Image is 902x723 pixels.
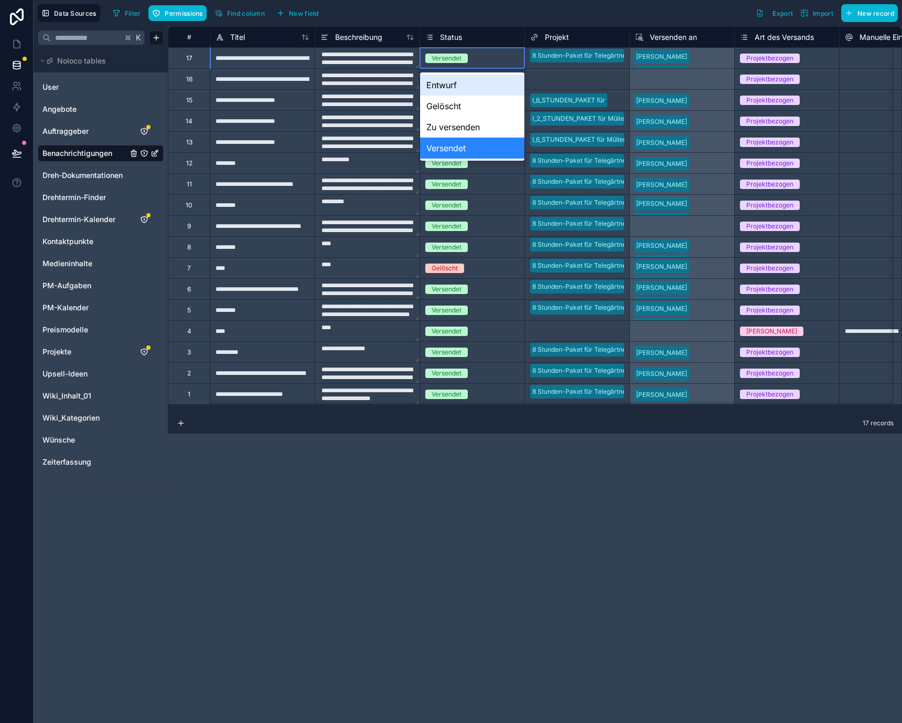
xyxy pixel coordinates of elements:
div: 8 Stunden-Paket für Telegärtner [PERSON_NAME] GmbH (Projekt Nr. 2) [532,198,744,207]
div: Wünsche [38,432,164,448]
div: Projektbezogen [746,96,793,105]
div: Projektbezogen [746,306,793,315]
div: Entwurf [420,75,524,96]
div: 8 Stunden-Paket für Telegärtner [PERSON_NAME] GmbH (Projekt Nr. 2) [532,240,744,249]
div: 8 Stunden-Paket für Telegärtner [PERSON_NAME] GmbH (Projekt Nr. 2) [532,303,744,312]
div: Versendet [432,180,461,189]
div: Drehtermin-Kalender [38,211,164,228]
div: Versendet [432,327,461,336]
div: Zu versenden [420,117,524,138]
a: Auftraggeber [42,126,127,137]
div: Projektbezogen [746,54,793,63]
div: 12 [186,159,192,167]
div: Gelöscht [420,96,524,117]
div: 8 Stunden-Paket für Telegärtner [PERSON_NAME] GmbH (Projekt Nr. 2) [532,387,744,396]
span: Preismodelle [42,324,88,335]
span: Export [772,9,793,17]
span: Titel [230,32,245,43]
div: 11 [187,180,192,188]
div: I_6_STUNDEN_PAKET für [532,96,605,105]
div: 13 [186,138,192,146]
div: Zeiterfassung [38,454,164,470]
div: 3 [187,348,191,357]
a: PM-Aufgaben [42,280,127,291]
a: Wiki_Kategorien [42,413,127,423]
a: Wünsche [42,435,127,445]
div: 16 [186,75,192,83]
div: I_6_STUNDEN_PAKET für Müller GmbH [532,135,646,144]
span: Auftraggeber [42,126,89,137]
div: PM-Aufgaben [38,277,164,294]
a: Dreh-Dokumentationen [42,170,127,181]
span: Upsell-Ideen [42,369,88,379]
span: User [42,82,59,92]
div: Wiki_Inhalt_01 [38,387,164,404]
div: [PERSON_NAME] [746,327,797,336]
span: Angebote [42,104,77,114]
div: Versendet [420,138,524,159]
div: Versendet [432,159,461,168]
div: Versendet [432,201,461,210]
div: Projektbezogen [746,180,793,189]
span: PM-Kalender [42,302,89,313]
div: User [38,79,164,96]
div: 14 [186,117,192,125]
div: Projektbezogen [746,117,793,126]
span: Beschreibung [335,32,382,43]
div: I_2_STUNDEN_PAKET für Müller GmbH [532,114,647,123]
div: 6 [187,285,191,294]
div: PM-Kalender [38,299,164,316]
div: Projektbezogen [746,159,793,168]
div: 8 Stunden-Paket für Telegärtner [PERSON_NAME] GmbH (Projekt Nr. 2) [532,177,744,186]
div: 8 Stunden-Paket für Telegärtner [PERSON_NAME] GmbH (Projekt Nr. 2) [532,261,744,270]
button: Noloco tables [38,54,157,68]
span: PM-Aufgaben [42,280,91,291]
div: 4 [187,327,191,336]
div: Auftraggeber [38,123,164,140]
div: Versendet [432,285,461,294]
div: Projektbezogen [746,390,793,399]
div: 15 [186,96,192,104]
span: Projekte [42,347,71,357]
span: Permissions [165,9,202,17]
button: Import [797,4,837,22]
div: Angebote [38,101,164,118]
span: Wünsche [42,435,75,445]
span: Art des Versands [755,32,814,43]
span: Noloco tables [57,56,106,66]
a: Drehtermin-Kalender [42,214,127,225]
a: Wiki_Inhalt_01 [42,391,127,401]
div: Projektbezogen [746,369,793,378]
span: Wiki_Kategorien [42,413,100,423]
a: Upsell-Ideen [42,369,127,379]
div: 8 [187,243,191,252]
div: Kontaktpunkte [38,233,164,250]
div: Projekte [38,343,164,360]
div: Versendet [432,390,461,399]
div: Gelöscht [432,264,458,273]
div: Versendet [432,348,461,357]
div: # [176,33,202,41]
span: K [135,34,142,41]
button: New field [273,5,323,21]
a: Permissions [148,5,210,21]
div: Projektbezogen [746,285,793,294]
span: 17 records [863,419,894,427]
span: Zeiterfassung [42,457,91,467]
span: Wiki_Inhalt_01 [42,391,91,401]
div: Versendet [432,306,461,315]
div: Projektbezogen [746,75,793,84]
span: Status [440,32,462,43]
span: Drehtermin-Finder [42,192,106,203]
div: Projektbezogen [746,222,793,231]
span: New record [857,9,894,17]
div: Drehtermin-Finder [38,189,164,206]
div: 8 Stunden-Paket für Telegärtner [PERSON_NAME] GmbH (Projekt Nr. 2) [532,51,744,60]
div: Wiki_Kategorien [38,410,164,426]
div: 17 [186,54,192,62]
span: Drehtermin-Kalender [42,214,115,225]
a: PM-Kalender [42,302,127,313]
div: 8 Stunden-Paket für Telegärtner [PERSON_NAME] GmbH (Projekt Nr. 2) [532,345,744,354]
a: New record [837,4,898,22]
div: 1 [188,390,190,399]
